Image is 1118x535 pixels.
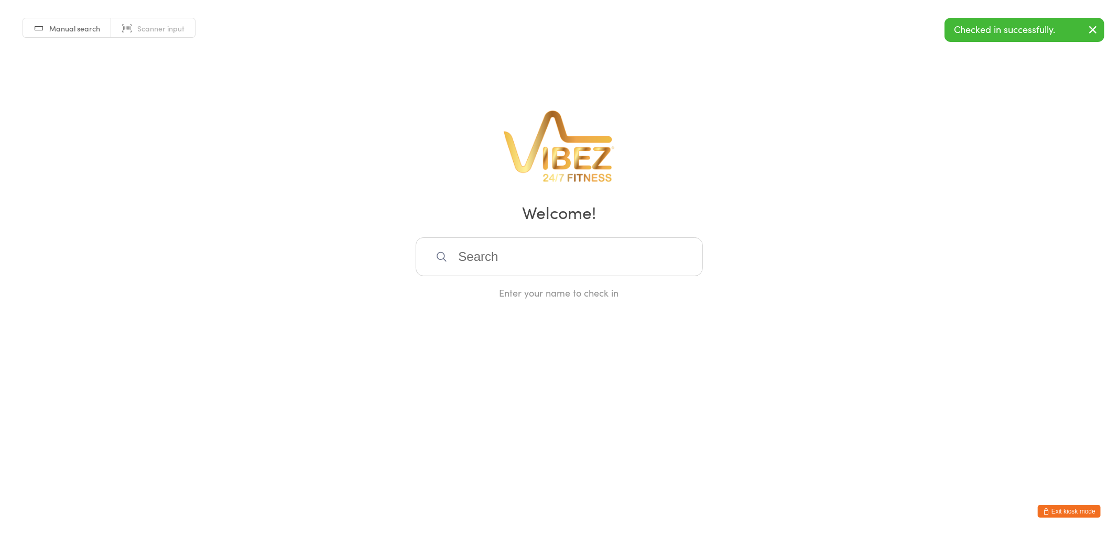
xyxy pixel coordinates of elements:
div: Checked in successfully. [945,18,1104,42]
h2: Welcome! [10,200,1108,224]
img: VibeZ 24/7 Fitness [500,107,618,185]
input: Search [416,237,703,276]
button: Exit kiosk mode [1038,505,1101,518]
span: Scanner input [137,23,184,34]
span: Manual search [49,23,100,34]
div: Enter your name to check in [416,286,703,299]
